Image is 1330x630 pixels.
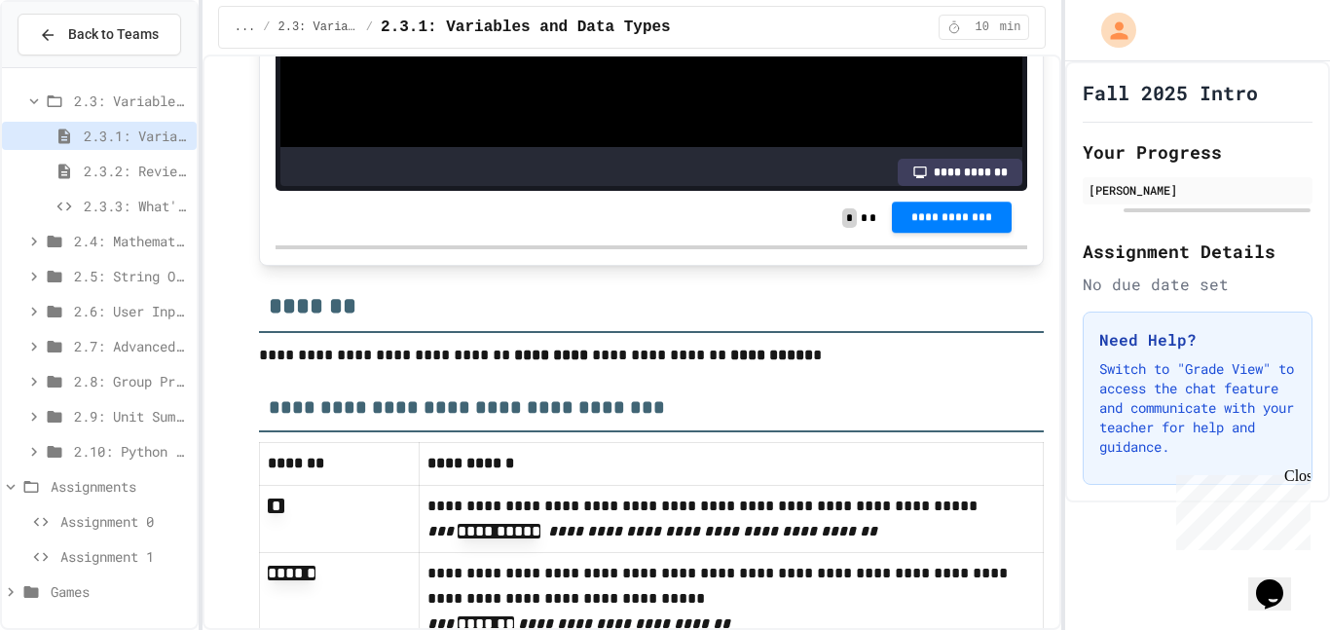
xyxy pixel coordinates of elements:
[1089,181,1307,199] div: [PERSON_NAME]
[74,91,189,111] span: 2.3: Variables and Data Types
[1099,359,1296,457] p: Switch to "Grade View" to access the chat feature and communicate with your teacher for help and ...
[51,476,189,497] span: Assignments
[74,301,189,321] span: 2.6: User Input
[235,19,256,35] span: ...
[967,19,998,35] span: 10
[1081,8,1141,53] div: My Account
[1099,328,1296,352] h3: Need Help?
[18,14,181,56] button: Back to Teams
[278,19,358,35] span: 2.3: Variables and Data Types
[263,19,270,35] span: /
[68,24,159,45] span: Back to Teams
[8,8,134,124] div: Chat with us now!Close
[51,581,189,602] span: Games
[1248,552,1311,611] iframe: chat widget
[74,406,189,426] span: 2.9: Unit Summary
[84,196,189,216] span: 2.3.3: What's the Type?
[366,19,373,35] span: /
[74,266,189,286] span: 2.5: String Operators
[60,511,189,532] span: Assignment 0
[1083,273,1312,296] div: No due date set
[1083,238,1312,265] h2: Assignment Details
[74,371,189,391] span: 2.8: Group Project - Mad Libs
[1083,138,1312,166] h2: Your Progress
[74,336,189,356] span: 2.7: Advanced Math
[1168,467,1311,550] iframe: chat widget
[1000,19,1021,35] span: min
[381,16,671,39] span: 2.3.1: Variables and Data Types
[1083,79,1258,106] h1: Fall 2025 Intro
[84,161,189,181] span: 2.3.2: Review - Variables and Data Types
[74,441,189,462] span: 2.10: Python Fundamentals Exam
[60,546,189,567] span: Assignment 1
[74,231,189,251] span: 2.4: Mathematical Operators
[84,126,189,146] span: 2.3.1: Variables and Data Types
